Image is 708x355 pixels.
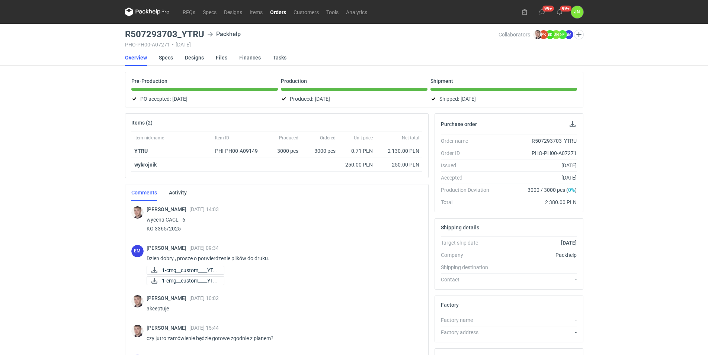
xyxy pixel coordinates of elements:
[441,276,495,283] div: Contact
[131,245,144,257] div: Ewelina Macek
[441,239,495,246] div: Target ship date
[162,266,218,274] span: 1-cmg__custom____YTR...
[125,7,170,16] svg: Packhelp Pro
[189,245,219,251] span: [DATE] 09:34
[441,329,495,336] div: Factory address
[315,94,330,103] span: [DATE]
[441,121,477,127] h2: Purchase order
[323,7,342,16] a: Tools
[215,147,265,155] div: PHI-PH00-A09149
[131,325,144,337] img: Maciej Sikora
[134,148,148,154] strong: YTRU
[179,7,199,16] a: RFQs
[147,266,221,275] div: 1-cmg__custom____YTRU__d0__oR507293703__v2.pdf-cmg__custom____YTRU__d0__oR507293703__v2_CG.p2.pdf
[461,94,476,103] span: [DATE]
[207,30,241,39] div: Packhelp
[147,245,189,251] span: [PERSON_NAME]
[495,199,577,206] div: 2 380.00 PLN
[430,78,453,84] p: Shipment
[320,135,336,141] span: Ordered
[441,264,495,271] div: Shipping destination
[379,161,419,168] div: 250.00 PLN
[147,276,224,285] a: 1-cmg__custom____YTR...
[281,78,307,84] p: Production
[441,186,495,194] div: Production Deviation
[495,174,577,181] div: [DATE]
[147,266,224,275] a: 1-cmg__custom____YTR...
[561,240,577,246] strong: [DATE]
[216,49,227,66] a: Files
[495,276,577,283] div: -
[172,42,174,48] span: •
[379,147,419,155] div: 2 130.00 PLN
[441,199,495,206] div: Total
[147,334,416,343] p: czy jutro zamówienie będzie gotowe zgodnie z planem?
[147,325,189,331] span: [PERSON_NAME]
[131,295,144,307] img: Maciej Sikora
[495,316,577,324] div: -
[147,254,416,263] p: Dzien dobry , prosze o potwierdzenie plików do druku.
[441,162,495,169] div: Issued
[402,135,419,141] span: Net total
[568,120,577,129] button: Download PO
[125,49,147,66] a: Overview
[239,49,261,66] a: Finances
[189,206,219,212] span: [DATE] 14:03
[301,144,339,158] div: 3000 pcs
[564,30,573,39] figcaption: EM
[528,186,577,194] span: 3000 / 3000 pcs ( )
[134,162,157,168] strong: wykrojnik
[246,7,266,16] a: Items
[131,245,144,257] figcaption: EM
[147,206,189,212] span: [PERSON_NAME]
[441,302,459,308] h2: Factory
[131,94,278,103] div: PO accepted:
[495,137,577,145] div: R507293703_YTRU
[215,135,229,141] span: Item ID
[441,137,495,145] div: Order name
[558,30,567,39] figcaption: NF
[430,94,577,103] div: Shipped:
[568,187,575,193] span: 0%
[172,94,188,103] span: [DATE]
[147,304,416,313] p: akceptuje
[554,6,566,18] button: 99+
[495,329,577,336] div: -
[185,49,204,66] a: Designs
[545,30,554,39] figcaption: BD
[281,94,427,103] div: Produced:
[539,30,548,39] figcaption: PK
[220,7,246,16] a: Designs
[131,206,144,219] img: Maciej Sikora
[574,30,583,39] button: Edit collaborators
[290,7,323,16] a: Customers
[125,30,204,39] h3: R507293703_YTRU
[147,295,189,301] span: [PERSON_NAME]
[571,6,583,18] div: Julia Nuszkiewicz
[342,7,371,16] a: Analytics
[499,32,530,38] span: Collaborators
[147,215,416,233] p: wycena CACL - 6 KO 3365/2025
[354,135,373,141] span: Unit price
[552,30,561,39] figcaption: JN
[131,78,167,84] p: Pre-Production
[441,149,495,157] div: Order ID
[495,251,577,259] div: Packhelp
[495,162,577,169] div: [DATE]
[441,174,495,181] div: Accepted
[131,120,153,126] h2: Items (2)
[571,6,583,18] figcaption: JN
[125,42,499,48] div: PHO-PH00-A07271 [DATE]
[495,149,577,157] div: PHO-PH00-A07271
[159,49,173,66] a: Specs
[169,184,187,201] a: Activity
[273,49,286,66] a: Tasks
[147,276,221,285] div: 1-cmg__custom____YTRU__d0__oR507293703__v2.pdf-cmg__custom____YTRU__d0__oR507293703__v2_CG.p1.pdf
[441,225,479,230] h2: Shipping details
[134,135,164,141] span: Item nickname
[533,30,542,39] img: Maciej Sikora
[279,135,298,141] span: Produced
